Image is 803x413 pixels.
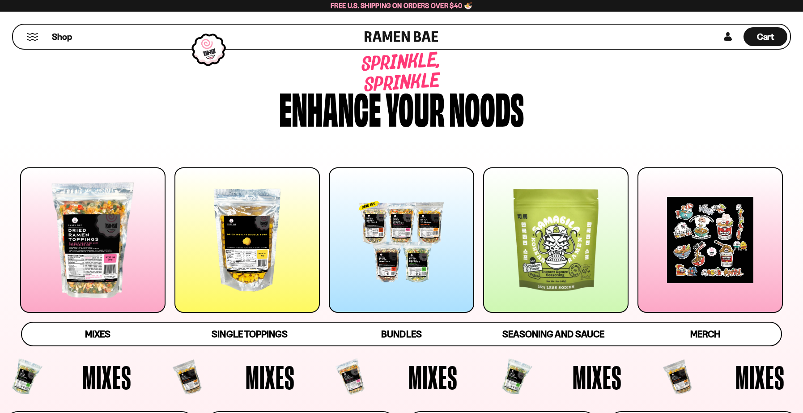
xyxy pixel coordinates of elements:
span: Shop [52,31,72,43]
a: Seasoning and Sauce [477,323,629,345]
span: Bundles [381,328,421,340]
a: Cart [744,25,787,49]
a: Shop [52,27,72,46]
a: Mixes [22,323,174,345]
div: your [386,86,445,128]
span: Mixes [85,328,110,340]
a: Bundles [326,323,477,345]
span: Single Toppings [212,328,287,340]
button: Mobile Menu Trigger [26,33,38,41]
span: Mixes [246,361,295,394]
div: Enhance [279,86,381,128]
span: Mixes [573,361,622,394]
span: Seasoning and Sauce [502,328,604,340]
span: Free U.S. Shipping on Orders over $40 🍜 [331,1,472,10]
span: Mixes [408,361,458,394]
div: noods [449,86,524,128]
span: Mixes [735,361,785,394]
span: Cart [757,31,774,42]
span: Mixes [82,361,132,394]
a: Merch [629,323,781,345]
a: Single Toppings [174,323,325,345]
span: Merch [690,328,720,340]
